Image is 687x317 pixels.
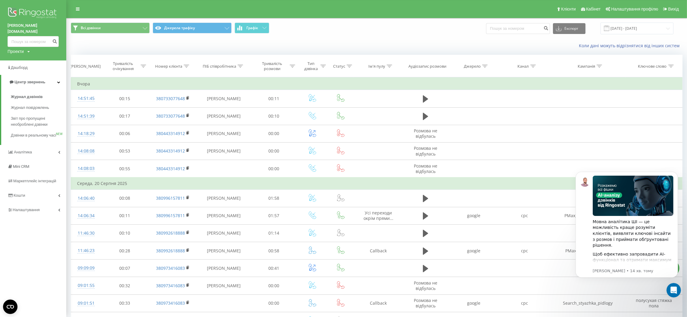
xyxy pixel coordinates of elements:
[101,160,148,178] td: 00:55
[354,294,403,312] td: Callback
[256,61,288,71] div: Тривалість розмови
[414,280,437,291] span: Розмова не відбулась
[8,23,59,35] a: [PERSON_NAME][DOMAIN_NAME]
[197,260,250,277] td: [PERSON_NAME]
[246,26,258,30] span: Графік
[77,262,95,274] div: 09:09:09
[250,189,298,207] td: 01:58
[364,210,393,221] span: Усі переходи окрім прями...
[3,300,17,314] button: Open CMP widget
[250,142,298,160] td: 00:00
[668,7,679,11] span: Вихід
[333,64,345,69] div: Статус
[611,7,658,11] span: Налаштування профілю
[11,102,66,113] a: Журнал повідомлень
[197,224,250,242] td: [PERSON_NAME]
[11,105,49,111] span: Журнал повідомлень
[77,192,95,204] div: 14:06:40
[156,265,185,271] a: 380973416083
[101,277,148,294] td: 00:32
[414,163,437,174] span: Розмова не відбулась
[499,207,550,224] td: cpc
[77,297,95,309] div: 09:01:51
[101,125,148,142] td: 00:06
[101,260,148,277] td: 00:07
[11,130,66,141] a: Дзвінки в реальному часіNEW
[448,207,499,224] td: google
[250,160,298,178] td: 00:00
[203,64,236,69] div: ПІБ співробітника
[448,294,499,312] td: google
[11,91,66,102] a: Журнал дзвінків
[11,94,43,100] span: Журнал дзвінків
[77,163,95,174] div: 14:08:03
[156,283,185,288] a: 380973416083
[250,125,298,142] td: 00:00
[101,142,148,160] td: 00:53
[250,260,298,277] td: 00:41
[8,36,59,47] input: Пошук за номером
[101,294,148,312] td: 00:33
[197,90,250,107] td: [PERSON_NAME]
[626,294,682,312] td: полусухая стяжка пола
[250,277,298,294] td: 00:00
[550,242,626,260] td: PMax_Ploska_pokrivlya
[13,179,56,183] span: Маркетплейс інтеграцій
[71,177,682,189] td: Середа, 20 Серпня 2025
[303,61,319,71] div: Тип дзвінка
[464,64,481,69] div: Джерело
[499,294,550,312] td: cpc
[250,107,298,125] td: 00:10
[561,7,576,11] span: Клієнти
[155,64,182,69] div: Номер клієнта
[156,300,185,306] a: 380973416083
[77,145,95,157] div: 14:08:08
[567,162,687,301] iframe: Intercom notifications повідомлення
[197,207,250,224] td: [PERSON_NAME]
[197,242,250,260] td: [PERSON_NAME]
[11,132,56,138] span: Дзвінки в реальному часі
[586,7,601,11] span: Кабінет
[101,242,148,260] td: 00:28
[101,189,148,207] td: 00:08
[368,64,385,69] div: Ім'я пулу
[156,96,185,101] a: 380733077648
[71,23,150,33] button: Всі дзвінки
[101,107,148,125] td: 00:17
[667,283,681,297] iframe: Intercom live chat
[11,113,66,130] a: Звіт про пропущені необроблені дзвінки
[638,64,667,69] div: Ключове слово
[197,189,250,207] td: [PERSON_NAME]
[197,277,250,294] td: [PERSON_NAME]
[250,242,298,260] td: 00:58
[81,26,101,30] span: Всі дзвінки
[414,128,437,139] span: Розмова не відбулась
[499,242,550,260] td: cpc
[354,242,403,260] td: Callback
[250,90,298,107] td: 00:11
[77,93,95,104] div: 14:51:45
[156,248,185,254] a: 380992618888
[8,48,24,54] div: Проекти
[8,6,59,21] img: Ringostat logo
[77,128,95,140] div: 14:18:29
[197,125,250,142] td: [PERSON_NAME]
[13,208,40,212] span: Налаштування
[101,207,148,224] td: 00:11
[448,242,499,260] td: google
[414,145,437,156] span: Розмова не відбулась
[14,150,32,154] span: Аналiтика
[235,23,269,33] button: Графік
[77,227,95,239] div: 11:46:30
[578,64,595,69] div: Кампанія
[156,213,185,218] a: 380996157811
[107,61,139,71] div: Тривалість очікування
[156,195,185,201] a: 380996157811
[77,210,95,222] div: 14:06:34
